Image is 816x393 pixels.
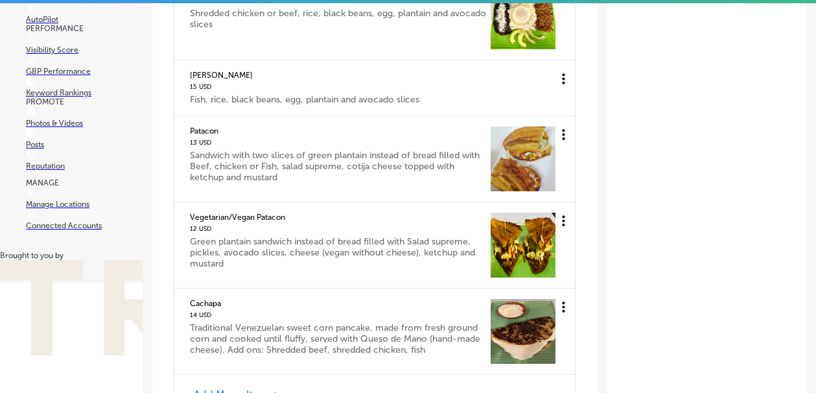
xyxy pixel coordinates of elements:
[26,6,143,24] a: AutoPilot
[190,71,423,80] h4: [PERSON_NAME]
[190,322,491,355] div: Traditional Venezuelan sweet corn pancake, made from fresh ground corn and cooked until fluffy, s...
[190,126,491,136] h4: Patacon
[26,110,143,128] a: Photos & Videos
[26,140,143,149] p: Posts
[26,119,143,128] p: Photos & Videos
[190,94,423,105] div: Fish, rice, black beans, egg, plantain and avocado slices
[26,212,143,230] a: Connected Accounts
[26,15,143,24] p: AutoPilot
[26,152,143,171] a: Reputation
[190,139,491,147] h5: 13 USD
[190,8,491,30] div: Shredded chicken or beef, rice, black beans, egg, plantain and avocado slices
[190,225,491,233] h5: 12 USD
[491,213,555,278] img: 16680495169aaa17ab-51e6-49a4-81bc-b9ed34f5dda6_2022-11-09.jpg
[190,213,491,222] h4: Vegetarian/Vegan Patacon
[190,236,491,269] div: Green plantain sandwich instead of bread filled with Salad supreme, pickles, avocado slices, chee...
[26,58,143,76] a: GBP Performance
[26,67,143,76] p: GBP Performance
[26,36,143,54] a: Visibility Score
[26,221,143,230] p: Connected Accounts
[491,299,555,364] img: 1724811715860d437a-1a58-4e36-b0d6-19e601ca0551_2024-08-27.jpg
[190,299,491,308] h4: Cachapa
[26,178,143,187] p: MANAGE
[26,79,143,97] a: Keyword Rankings
[26,131,143,149] a: Posts
[491,126,555,191] img: 16680495145912b96d-12db-4453-b67b-4e943f9eb956_2022-11-09.jpg
[190,83,423,91] h5: 15 USD
[26,161,143,171] p: Reputation
[190,311,491,319] h5: 14 USD
[26,97,143,106] p: PROMOTE
[26,191,143,209] a: Manage Locations
[26,24,143,33] p: PERFORMANCE
[190,150,491,183] div: Sandwich with two slices of green plantain instead of bread filled with Beef, chicken or Fish, sa...
[26,45,143,54] p: Visibility Score
[26,200,143,209] p: Manage Locations
[26,88,143,97] p: Keyword Rankings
